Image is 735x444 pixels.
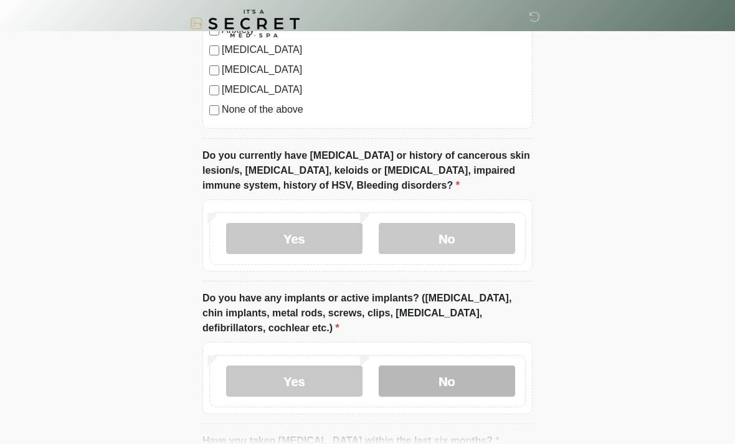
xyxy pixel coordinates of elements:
[222,102,526,117] label: None of the above
[209,45,219,55] input: [MEDICAL_DATA]
[190,9,300,37] img: It's A Secret Med Spa Logo
[202,148,533,193] label: Do you currently have [MEDICAL_DATA] or history of cancerous skin lesion/s, [MEDICAL_DATA], keloi...
[209,85,219,95] input: [MEDICAL_DATA]
[209,105,219,115] input: None of the above
[202,291,533,336] label: Do you have any implants or active implants? ([MEDICAL_DATA], chin implants, metal rods, screws, ...
[379,223,515,254] label: No
[209,65,219,75] input: [MEDICAL_DATA]
[222,82,526,97] label: [MEDICAL_DATA]
[222,42,526,57] label: [MEDICAL_DATA]
[379,366,515,397] label: No
[226,223,363,254] label: Yes
[222,62,526,77] label: [MEDICAL_DATA]
[226,366,363,397] label: Yes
